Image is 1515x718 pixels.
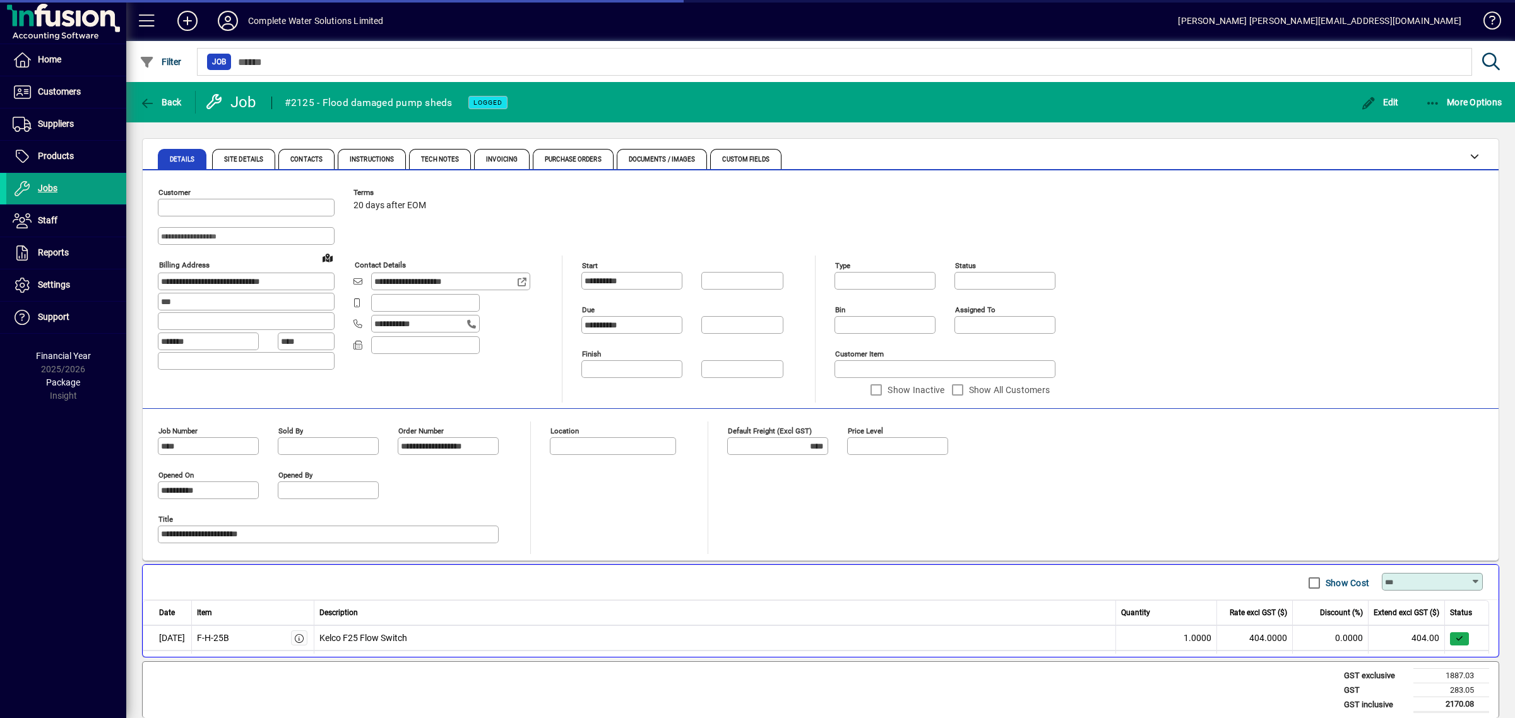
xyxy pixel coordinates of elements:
a: View on map [318,247,338,268]
mat-label: Title [158,515,173,524]
span: Rate excl GST ($) [1230,607,1287,618]
td: 189.6000 [1217,650,1293,676]
mat-label: Status [955,261,976,270]
td: [DATE] [143,650,192,676]
button: Filter [136,50,185,73]
span: Discount (%) [1320,607,1363,618]
span: Quantity [1121,607,1150,618]
span: Description [319,607,358,618]
span: Package [46,377,80,387]
span: Back [140,97,182,107]
app-page-header-button: Back [126,91,196,114]
button: Back [136,91,185,114]
span: Instructions [350,156,394,163]
mat-label: Customer Item [835,350,884,358]
mat-label: Type [835,261,850,270]
td: 404.0000 [1217,625,1293,650]
span: 1.0000 [1184,632,1211,645]
label: Show Cost [1323,577,1369,589]
td: 0.0000 [1293,650,1369,676]
mat-label: Order number [398,427,444,435]
span: Item [197,607,212,618]
td: 1887.03 [1413,669,1489,683]
td: 0.0000 [1293,625,1369,650]
span: Suppliers [38,119,74,129]
a: Reports [6,237,126,269]
span: Date [159,607,175,618]
a: Support [6,302,126,333]
button: Profile [208,9,248,32]
span: Details [170,156,194,163]
span: Home [38,54,61,64]
a: Settings [6,269,126,301]
mat-label: Location [550,427,579,435]
span: Jobs [38,183,57,193]
span: Invoicing [486,156,518,163]
mat-label: Bin [835,305,845,314]
mat-label: Price Level [848,427,883,435]
td: [DATE] [143,625,192,650]
td: GST inclusive [1338,697,1413,712]
div: [PERSON_NAME] [PERSON_NAME][EMAIL_ADDRESS][DOMAIN_NAME] [1178,11,1461,31]
a: Customers [6,76,126,108]
td: 2170.08 [1413,697,1489,712]
div: #2125 - Flood damaged pump sheds [285,93,453,113]
span: Extend excl GST ($) [1374,607,1439,618]
span: Documents / Images [629,156,696,163]
span: Job [212,56,226,68]
span: Settings [38,280,70,290]
td: GST [1338,683,1413,697]
span: Custom Fields [722,156,769,163]
span: Edit [1361,97,1399,107]
span: Reports [38,247,69,257]
a: Staff [6,205,126,237]
td: 189.60 [1369,650,1445,676]
button: More Options [1422,91,1506,114]
div: Job [205,92,259,112]
div: Complete Water Solutions Limited [248,11,384,31]
mat-label: Assigned to [955,305,995,314]
span: Support [38,312,69,322]
mat-label: Customer [158,188,191,197]
span: More Options [1425,97,1502,107]
span: Filter [140,57,182,67]
td: GST exclusive [1338,669,1413,683]
mat-label: Due [582,305,595,314]
td: 283.05 [1413,683,1489,697]
a: Home [6,44,126,76]
td: Kelco F25 Flow Switch [314,625,1117,650]
span: Purchase Orders [545,156,602,163]
span: Site Details [224,156,263,163]
mat-label: Sold by [278,427,303,435]
button: Edit [1358,91,1402,114]
mat-label: Opened by [278,471,312,480]
span: Customers [38,86,81,97]
a: Suppliers [6,109,126,140]
span: Tech Notes [421,156,459,163]
button: Add [167,9,208,32]
mat-label: Finish [582,350,601,358]
td: 404.00 [1369,625,1445,650]
span: Contacts [290,156,323,163]
mat-label: Start [582,261,598,270]
a: Products [6,141,126,172]
span: Status [1450,607,1472,618]
a: Knowledge Base [1474,3,1499,44]
span: Terms [353,189,429,197]
div: F-H-25B [197,632,229,645]
mat-label: Opened On [158,471,194,480]
mat-label: Job number [158,427,198,435]
span: LOGGED [473,98,502,107]
span: Staff [38,215,57,225]
span: Financial Year [36,351,91,361]
td: Pressure Transducer 0-10bar 1/4" MBSP [314,650,1117,676]
span: 20 days after EOM [353,201,426,211]
span: Products [38,151,74,161]
mat-label: Default Freight (excl GST) [728,427,812,435]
